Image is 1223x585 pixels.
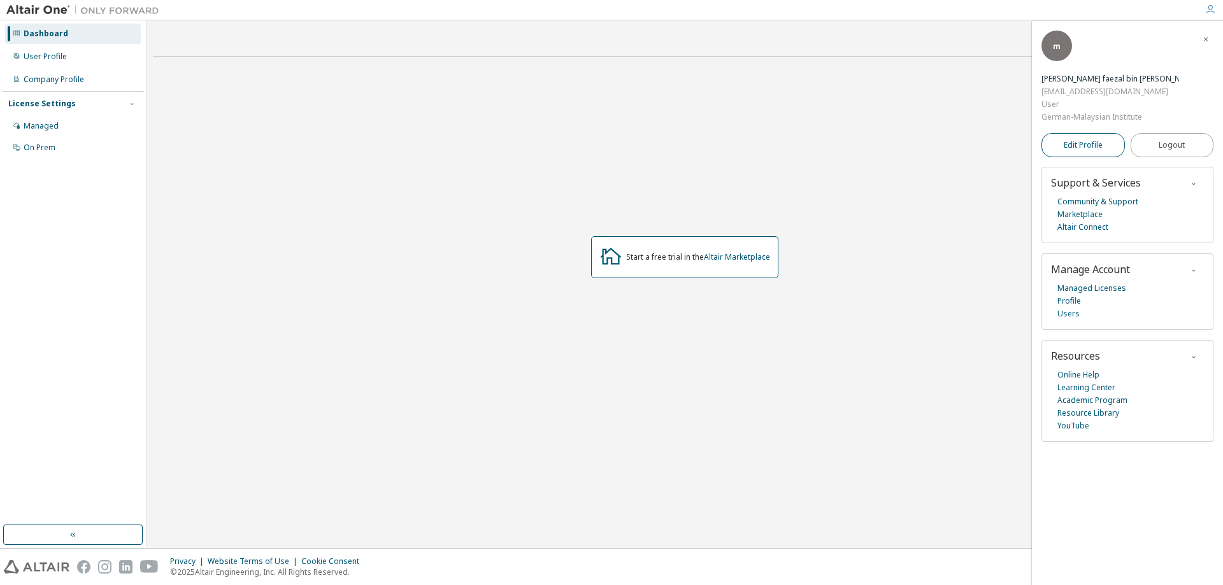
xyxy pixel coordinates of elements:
a: YouTube [1057,419,1089,432]
div: User [1041,98,1179,111]
a: Learning Center [1057,381,1115,394]
div: Cookie Consent [301,556,367,567]
span: Support & Services [1051,176,1141,190]
div: License Settings [8,99,76,109]
div: mohamad faezal bin omar baki [1041,73,1179,85]
img: facebook.svg [77,560,90,574]
a: Marketplace [1057,208,1103,221]
p: © 2025 Altair Engineering, Inc. All Rights Reserved. [170,567,367,577]
a: Altair Marketplace [704,251,770,262]
div: User Profile [24,52,67,62]
div: Managed [24,121,59,131]
img: altair_logo.svg [4,560,69,574]
img: youtube.svg [140,560,159,574]
a: Altair Connect [1057,221,1108,234]
div: Start a free trial in the [626,252,770,262]
img: linkedin.svg [119,560,132,574]
span: Logout [1159,139,1185,152]
div: German-Malaysian Institute [1041,111,1179,123]
div: Privacy [170,556,208,567]
div: On Prem [24,143,55,153]
a: Resource Library [1057,407,1119,419]
a: Edit Profile [1041,133,1125,157]
img: instagram.svg [98,560,111,574]
a: Managed Licenses [1057,282,1126,295]
div: Website Terms of Use [208,556,301,567]
img: Altair One [6,4,166,17]
span: Resources [1051,349,1100,363]
div: Dashboard [24,29,68,39]
a: Academic Program [1057,394,1127,407]
a: Online Help [1057,369,1099,381]
div: Company Profile [24,74,84,85]
button: Logout [1131,133,1214,157]
span: m [1053,41,1061,52]
a: Community & Support [1057,195,1138,208]
div: [EMAIL_ADDRESS][DOMAIN_NAME] [1041,85,1179,98]
a: Profile [1057,295,1081,307]
span: Edit Profile [1064,140,1103,150]
a: Users [1057,307,1080,320]
span: Manage Account [1051,262,1130,276]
